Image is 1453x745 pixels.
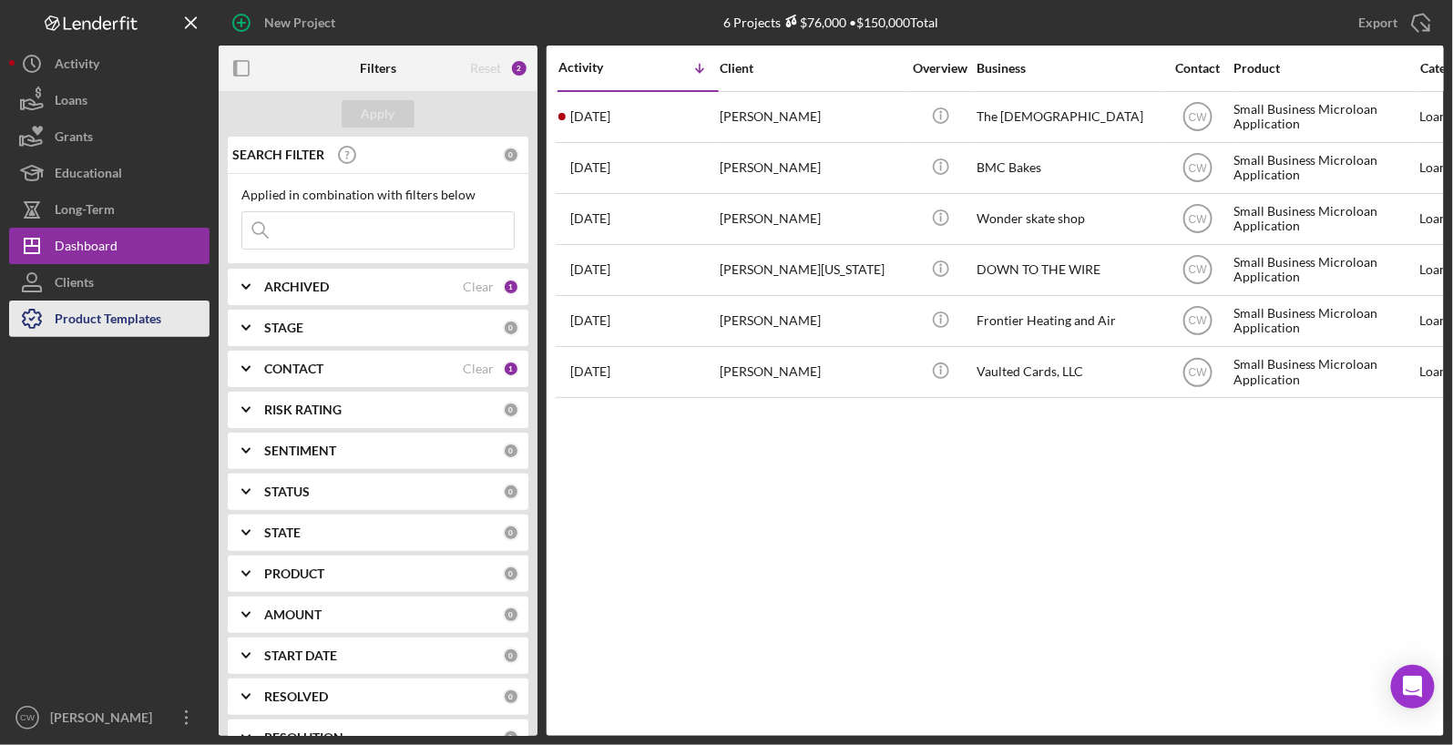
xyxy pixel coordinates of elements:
[1233,61,1416,76] div: Product
[503,361,519,377] div: 1
[503,279,519,295] div: 1
[9,82,210,118] button: Loans
[906,61,975,76] div: Overview
[470,61,501,76] div: Reset
[9,155,210,191] button: Educational
[503,147,519,163] div: 0
[9,118,210,155] button: Grants
[1189,264,1208,277] text: CW
[1233,144,1416,192] div: Small Business Microloan Application
[264,648,337,663] b: START DATE
[781,15,846,30] div: $76,000
[558,60,639,75] div: Activity
[503,484,519,500] div: 0
[9,46,210,82] button: Activity
[1189,111,1208,124] text: CW
[241,188,515,202] div: Applied in combination with filters below
[1189,162,1208,175] text: CW
[20,713,36,723] text: CW
[720,61,902,76] div: Client
[977,93,1159,141] div: The [DEMOGRAPHIC_DATA]
[55,301,161,342] div: Product Templates
[977,246,1159,294] div: DOWN TO THE WIRE
[977,348,1159,396] div: Vaulted Cards, LLC
[55,46,99,87] div: Activity
[46,699,164,740] div: [PERSON_NAME]
[503,607,519,623] div: 0
[503,443,519,459] div: 0
[55,82,87,123] div: Loans
[463,280,494,294] div: Clear
[503,320,519,336] div: 0
[1189,315,1208,328] text: CW
[362,100,395,128] div: Apply
[723,15,938,30] div: 6 Projects • $150,000 Total
[1391,665,1435,709] div: Open Intercom Messenger
[264,730,343,745] b: RESOLUTION
[1233,93,1416,141] div: Small Business Microloan Application
[503,566,519,582] div: 0
[9,228,210,264] button: Dashboard
[9,264,210,301] button: Clients
[570,313,610,328] time: 2025-07-30 20:33
[720,144,902,192] div: [PERSON_NAME]
[570,160,610,175] time: 2025-08-25 20:43
[570,109,610,124] time: 2025-08-25 20:52
[503,525,519,541] div: 0
[720,297,902,345] div: [PERSON_NAME]
[1341,5,1444,41] button: Export
[9,191,210,228] button: Long-Term
[9,699,210,736] button: CW[PERSON_NAME]
[720,195,902,243] div: [PERSON_NAME]
[55,155,122,196] div: Educational
[55,228,118,269] div: Dashboard
[342,100,414,128] button: Apply
[264,689,328,704] b: RESOLVED
[264,321,303,335] b: STAGE
[510,59,528,77] div: 2
[264,607,322,622] b: AMOUNT
[977,144,1159,192] div: BMC Bakes
[264,485,310,499] b: STATUS
[1233,195,1416,243] div: Small Business Microloan Application
[264,403,342,417] b: RISK RATING
[720,348,902,396] div: [PERSON_NAME]
[977,297,1159,345] div: Frontier Heating and Air
[503,689,519,705] div: 0
[570,364,610,379] time: 2025-07-29 20:33
[1189,213,1208,226] text: CW
[264,280,329,294] b: ARCHIVED
[1163,61,1232,76] div: Contact
[1189,366,1208,379] text: CW
[264,362,323,376] b: CONTACT
[55,191,115,232] div: Long-Term
[9,301,210,337] button: Product Templates
[570,262,610,277] time: 2025-08-05 02:39
[264,444,336,458] b: SENTIMENT
[55,118,93,159] div: Grants
[1233,246,1416,294] div: Small Business Microloan Application
[232,148,324,162] b: SEARCH FILTER
[720,246,902,294] div: [PERSON_NAME][US_STATE]
[1359,5,1398,41] div: Export
[1233,348,1416,396] div: Small Business Microloan Application
[219,5,353,41] button: New Project
[360,61,396,76] b: Filters
[503,402,519,418] div: 0
[570,211,610,226] time: 2025-08-10 17:54
[264,566,324,581] b: PRODUCT
[463,362,494,376] div: Clear
[503,648,519,664] div: 0
[720,93,902,141] div: [PERSON_NAME]
[1233,297,1416,345] div: Small Business Microloan Application
[264,526,301,540] b: STATE
[977,195,1159,243] div: Wonder skate shop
